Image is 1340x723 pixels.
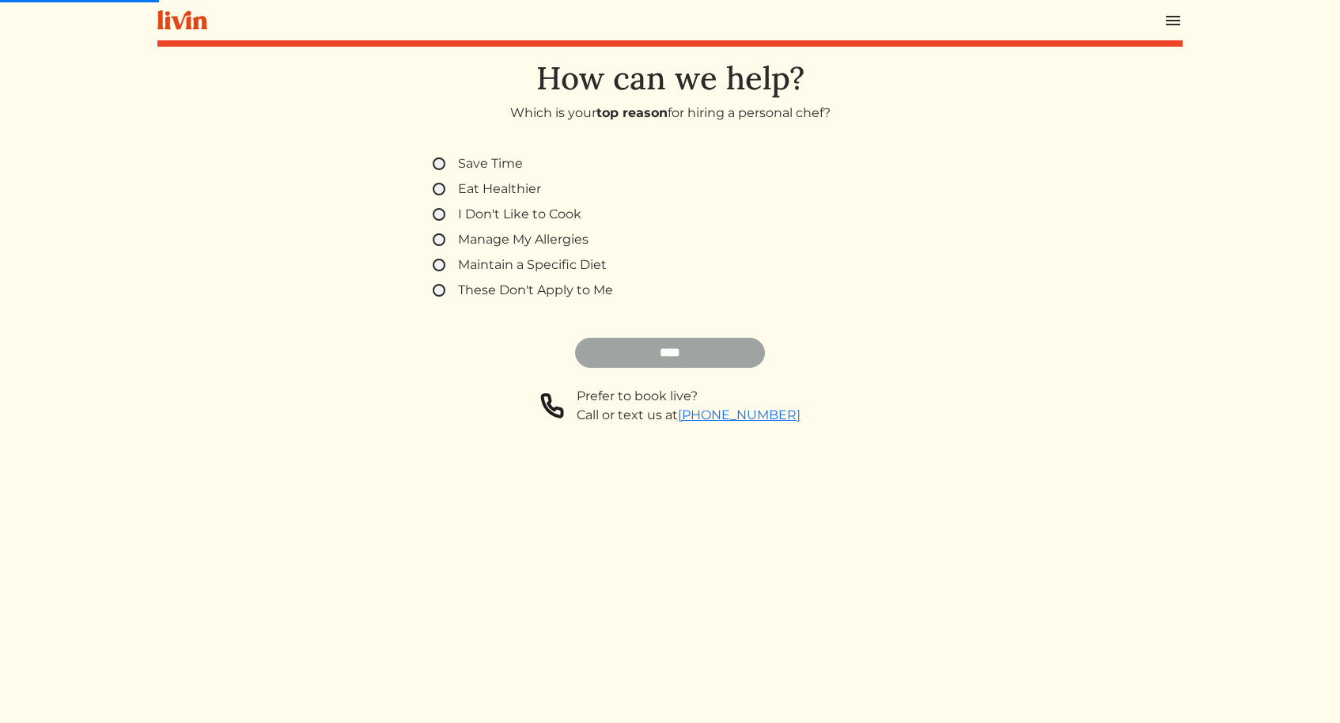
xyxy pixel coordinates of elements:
[157,59,1183,97] h1: How can we help?
[577,387,801,406] div: Prefer to book live?
[678,407,801,422] a: [PHONE_NUMBER]
[458,230,589,249] label: Manage My Allergies
[458,154,523,173] label: Save Time
[157,10,207,30] img: livin-logo-a0d97d1a881af30f6274990eb6222085a2533c92bbd1e4f22c21b4f0d0e3210c.svg
[458,256,607,274] label: Maintain a Specific Diet
[1164,11,1183,30] img: menu_hamburger-cb6d353cf0ecd9f46ceae1c99ecbeb4a00e71ca567a856bd81f57e9d8c17bb26.svg
[157,104,1183,123] p: Which is your for hiring a personal chef?
[577,406,801,425] div: Call or text us at
[458,180,541,199] label: Eat Healthier
[458,281,613,300] label: These Don't Apply to Me
[540,387,564,425] img: phone-a8f1853615f4955a6c6381654e1c0f7430ed919b147d78756318837811cda3a7.svg
[596,105,668,120] strong: top reason
[458,205,581,224] label: I Don't Like to Cook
